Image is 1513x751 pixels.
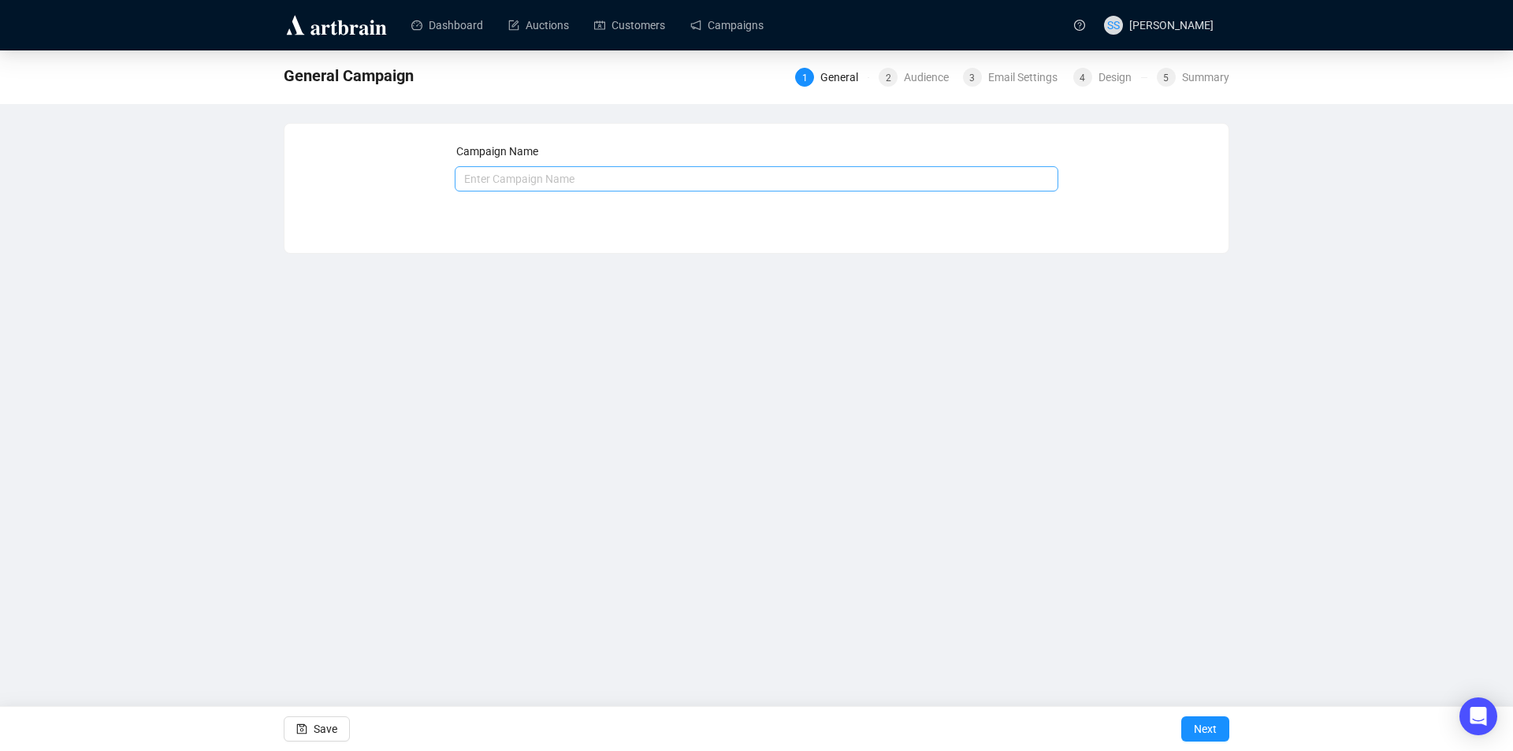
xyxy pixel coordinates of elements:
[1080,72,1085,84] span: 4
[969,72,975,84] span: 3
[1459,697,1497,735] div: Open Intercom Messenger
[411,5,483,46] a: Dashboard
[879,68,953,87] div: 2Audience
[456,145,538,158] label: Campaign Name
[284,13,389,38] img: logo
[1163,72,1169,84] span: 5
[1107,17,1120,34] span: SS
[1182,68,1229,87] div: Summary
[314,707,337,751] span: Save
[904,68,958,87] div: Audience
[455,166,1059,191] input: Enter Campaign Name
[802,72,808,84] span: 1
[1099,68,1141,87] div: Design
[795,68,869,87] div: 1General
[508,5,569,46] a: Auctions
[284,716,350,742] button: Save
[594,5,665,46] a: Customers
[1129,19,1214,32] span: [PERSON_NAME]
[1194,707,1217,751] span: Next
[988,68,1067,87] div: Email Settings
[690,5,764,46] a: Campaigns
[1157,68,1229,87] div: 5Summary
[1181,716,1229,742] button: Next
[284,63,414,88] span: General Campaign
[820,68,868,87] div: General
[296,723,307,734] span: save
[963,68,1064,87] div: 3Email Settings
[886,72,891,84] span: 2
[1074,20,1085,31] span: question-circle
[1073,68,1147,87] div: 4Design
